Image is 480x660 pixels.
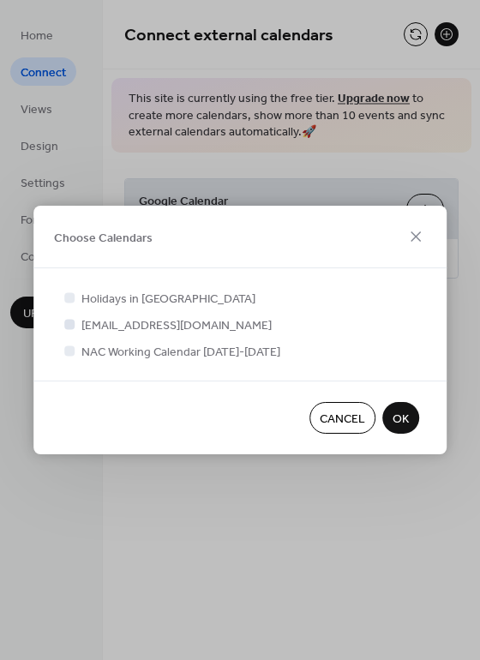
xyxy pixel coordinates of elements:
[382,402,419,434] button: OK
[309,402,375,434] button: Cancel
[81,317,272,335] span: [EMAIL_ADDRESS][DOMAIN_NAME]
[393,411,409,429] span: OK
[320,411,365,429] span: Cancel
[81,344,280,362] span: NAC Working Calendar [DATE]-[DATE]
[81,291,255,309] span: Holidays in [GEOGRAPHIC_DATA]
[54,229,153,247] span: Choose Calendars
